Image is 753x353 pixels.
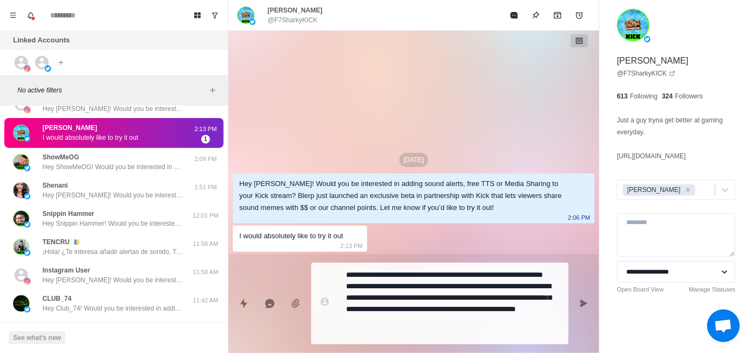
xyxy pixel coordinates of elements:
[341,240,363,252] p: 2:13 PM
[249,18,256,25] img: picture
[573,293,595,314] button: Send message
[42,152,79,162] p: ShowMeOG
[24,278,30,284] img: picture
[24,65,30,72] img: picture
[24,165,30,171] img: picture
[569,4,590,26] button: Add reminder
[662,91,673,101] p: 324
[689,285,736,294] a: Manage Statuses
[192,154,219,164] p: 2:09 PM
[239,178,571,214] div: Hey [PERSON_NAME]! Would you be interested in adding sound alerts, free TTS or Media Sharing to y...
[547,4,569,26] button: Archive
[13,35,70,46] p: Linked Accounts
[42,133,138,143] p: I would absolutely like to try it out
[707,309,740,342] a: Open chat
[399,153,429,167] p: [DATE]
[24,107,30,113] img: picture
[644,36,651,42] img: picture
[259,293,281,314] button: Reply with AI
[192,211,219,220] p: 12:01 PM
[42,237,79,247] p: TENCRU 🇮🇨
[503,4,525,26] button: Mark as read
[24,221,30,228] img: picture
[192,183,219,192] p: 1:51 PM
[617,91,628,101] p: 613
[42,247,184,257] p: ¡Hola! ¿Te interesa añadir alertas de sonido, TTS o compartir contenido multimedia a tu transmisi...
[268,5,323,15] p: [PERSON_NAME]
[192,125,219,134] p: 2:13 PM
[239,230,343,242] div: I would absolutely like to try it out
[617,9,650,41] img: picture
[268,15,318,25] p: @F7SharkyKICK
[22,7,39,24] button: Notifications
[42,104,184,114] p: Hey [PERSON_NAME]! Would you be interested in adding sound alerts, free TTS or Media Sharing to y...
[617,54,689,67] p: [PERSON_NAME]
[568,212,590,224] p: 2:06 PM
[192,239,219,249] p: 11:58 AM
[233,293,255,314] button: Quick replies
[42,265,90,275] p: Instagram User
[24,306,30,313] img: picture
[201,135,210,144] span: 1
[42,294,71,304] p: CLUB_74
[624,184,682,196] div: [PERSON_NAME]
[17,85,206,95] p: No active filters
[206,7,224,24] button: Show unread conversations
[285,293,307,314] button: Add media
[13,239,29,255] img: picture
[525,4,547,26] button: Pin
[630,91,658,101] p: Following
[24,135,30,142] img: picture
[617,285,664,294] a: Open Board View
[42,275,184,285] p: Hey [PERSON_NAME]! Would you be interested in adding sound alerts, free TTS or Media Sharing to y...
[13,295,29,312] img: picture
[192,268,219,277] p: 11:50 AM
[42,190,184,200] p: Hey [PERSON_NAME]! Would you be interested in adding sound alerts, free TTS or Media Sharing to y...
[189,7,206,24] button: Board View
[617,114,736,162] p: Just a guy tryna get better at gaming everyday. [URL][DOMAIN_NAME]
[206,84,219,97] button: Add filters
[24,250,30,256] img: picture
[617,69,676,78] a: @F7SharkyKICK
[13,182,29,199] img: picture
[13,125,29,141] img: picture
[54,56,67,69] button: Add account
[42,162,184,172] p: Hey ShowMeOG! Would you be interested in adding sound alerts, free TTS or Media Sharing to your K...
[42,219,184,228] p: Hey Snippin Hammer! Would you be interested in adding sound alerts, free TTS or Media Sharing to ...
[13,154,29,170] img: picture
[682,184,694,196] div: Remove Jayson
[675,91,703,101] p: Followers
[42,209,94,219] p: Snippin Hammer
[42,181,68,190] p: Shenani
[24,193,30,200] img: picture
[42,123,97,133] p: [PERSON_NAME]
[45,65,51,72] img: picture
[42,304,184,313] p: Hey Club_74! Would you be interested in adding sound alerts, free TTS or Media Sharing to your Ki...
[237,7,255,24] img: picture
[192,296,219,305] p: 11:42 AM
[13,210,29,227] img: picture
[9,331,65,344] button: See what's new
[4,7,22,24] button: Menu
